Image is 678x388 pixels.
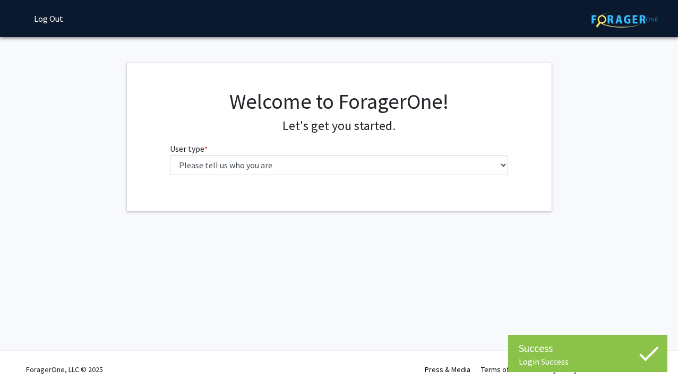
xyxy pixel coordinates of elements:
div: Login Success [519,356,657,367]
h4: Let's get you started. [170,118,508,134]
div: ForagerOne, LLC © 2025 [26,351,103,388]
a: Press & Media [425,365,470,374]
label: User type [170,142,208,155]
a: Terms of Use [481,365,523,374]
img: ForagerOne Logo [591,11,658,28]
div: Success [519,340,657,356]
h1: Welcome to ForagerOne! [170,89,508,114]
